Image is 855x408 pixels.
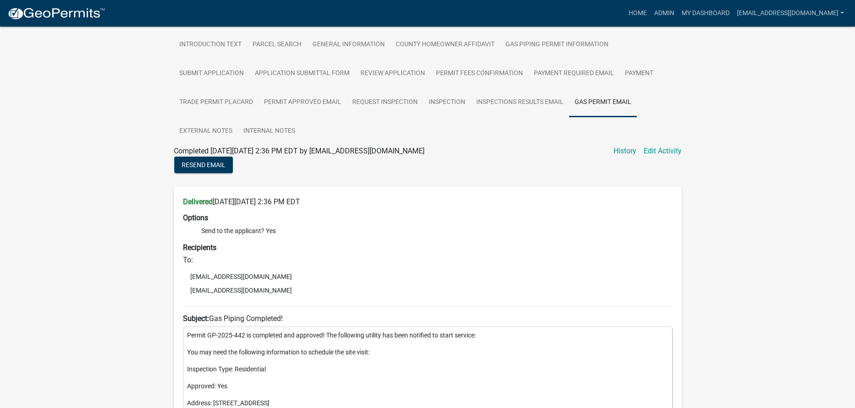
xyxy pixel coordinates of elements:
[183,314,209,323] strong: Subject:
[613,146,636,157] a: History
[644,146,682,157] a: Edit Activity
[423,88,471,117] a: Inspection
[174,59,249,88] a: Submit Application
[183,283,672,297] li: [EMAIL_ADDRESS][DOMAIN_NAME]
[528,59,619,88] a: Payment Required Email
[625,5,651,22] a: Home
[430,59,528,88] a: Permit Fees Confirmation
[174,88,258,117] a: Trade Permit Placard
[307,30,390,60] a: General Information
[569,88,637,117] a: Gas Permit Email
[183,197,672,206] h6: [DATE][DATE] 2:36 PM EDT
[183,197,213,206] strong: Delivered
[183,243,216,252] strong: Recipients
[174,157,233,173] button: Resend Email
[500,30,614,60] a: Gas Piping Permit Information
[347,88,423,117] a: Request Inspection
[471,88,569,117] a: Inspections Results Email
[249,59,355,88] a: Application Submittal Form
[733,5,848,22] a: [EMAIL_ADDRESS][DOMAIN_NAME]
[187,398,668,408] p: Address: [STREET_ADDRESS]
[247,30,307,60] a: Parcel search
[651,5,678,22] a: Admin
[390,30,500,60] a: County Homeowner Affidavit
[619,59,659,88] a: Payment
[187,381,668,391] p: Approved: Yes
[174,30,247,60] a: Introduction Text
[183,256,672,264] h6: To:
[238,117,301,146] a: Internal Notes
[174,147,425,155] span: Completed [DATE][DATE] 2:36 PM EDT by [EMAIL_ADDRESS][DOMAIN_NAME]
[187,364,668,374] p: Inspection Type: Residential
[201,226,672,236] li: Send to the applicant? Yes
[183,270,672,283] li: [EMAIL_ADDRESS][DOMAIN_NAME]
[678,5,733,22] a: My Dashboard
[187,331,668,340] p: Permit GP-2025-442 is completed and approved! The following utility has been notified to start se...
[187,348,668,357] p: You may need the following information to schedule the site visit:
[183,213,208,222] strong: Options
[258,88,347,117] a: Permit Approved Email
[182,161,226,169] span: Resend Email
[355,59,430,88] a: Review Application
[183,314,672,323] h6: Gas Piping Completed!
[174,117,238,146] a: External Notes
